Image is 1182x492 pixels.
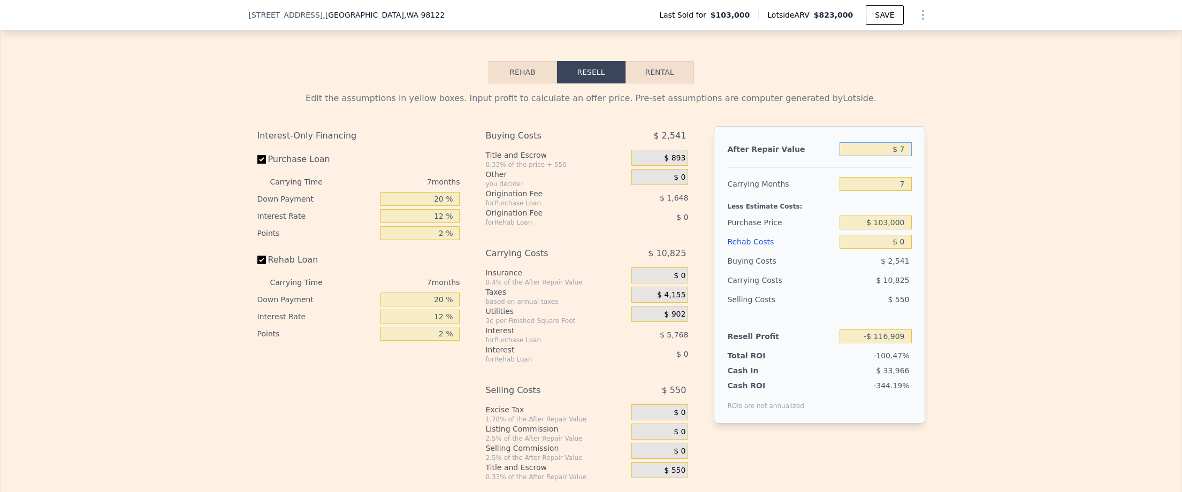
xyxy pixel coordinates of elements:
[674,427,685,437] span: $ 0
[674,447,685,456] span: $ 0
[876,366,909,375] span: $ 33,966
[485,443,627,453] div: Selling Commission
[659,10,711,20] span: Last Sold for
[873,351,909,360] span: -100.47%
[485,317,627,325] div: 3¢ per Finished Square Foot
[727,327,835,346] div: Resell Profit
[557,61,626,83] button: Resell
[674,271,685,281] span: $ 0
[485,199,605,207] div: for Purchase Loan
[814,11,853,19] span: $823,000
[676,350,688,358] span: $ 0
[485,473,627,481] div: 0.33% of the After Repair Value
[866,5,903,25] button: SAVE
[485,462,627,473] div: Title and Escrow
[485,404,627,415] div: Excise Tax
[257,126,460,145] div: Interest-Only Financing
[727,232,835,251] div: Rehab Costs
[727,251,835,271] div: Buying Costs
[873,381,909,390] span: -344.19%
[257,207,377,225] div: Interest Rate
[485,218,605,227] div: for Rehab Loan
[485,434,627,443] div: 2.5% of the After Repair Value
[485,207,605,218] div: Origination Fee
[257,250,377,270] label: Rehab Loan
[660,194,688,202] span: $ 1,648
[727,350,794,361] div: Total ROI
[648,244,686,263] span: $ 10,825
[657,290,685,300] span: $ 4,155
[257,190,377,207] div: Down Payment
[664,153,685,163] span: $ 893
[485,415,627,424] div: 1.78% of the After Repair Value
[257,225,377,242] div: Points
[485,453,627,462] div: 2.5% of the After Repair Value
[485,355,605,364] div: for Rehab Loan
[344,173,460,190] div: 7 months
[485,336,605,344] div: for Purchase Loan
[662,381,687,400] span: $ 550
[323,10,445,20] span: , [GEOGRAPHIC_DATA]
[727,290,835,309] div: Selling Costs
[727,140,835,159] div: After Repair Value
[344,274,460,291] div: 7 months
[270,274,340,291] div: Carrying Time
[485,278,627,287] div: 0.4% of the After Repair Value
[660,330,688,339] span: $ 5,768
[876,276,909,285] span: $ 10,825
[485,424,627,434] div: Listing Commission
[485,381,605,400] div: Selling Costs
[711,10,750,20] span: $103,000
[727,213,835,232] div: Purchase Price
[485,287,627,297] div: Taxes
[653,126,686,145] span: $ 2,541
[727,174,835,194] div: Carrying Months
[485,244,605,263] div: Carrying Costs
[485,160,627,169] div: 0.33% of the price + 550
[485,150,627,160] div: Title and Escrow
[727,391,804,410] div: ROIs are not annualized
[881,257,909,265] span: $ 2,541
[270,173,340,190] div: Carrying Time
[489,61,557,83] button: Rehab
[485,325,605,336] div: Interest
[257,92,925,105] div: Edit the assumptions in yellow boxes. Input profit to calculate an offer price. Pre-set assumptio...
[767,10,813,20] span: Lotside ARV
[674,408,685,418] span: $ 0
[485,267,627,278] div: Insurance
[404,11,445,19] span: , WA 98122
[626,61,694,83] button: Rental
[912,4,934,26] button: Show Options
[676,213,688,221] span: $ 0
[257,325,377,342] div: Points
[257,150,377,169] label: Purchase Loan
[485,169,627,180] div: Other
[485,188,605,199] div: Origination Fee
[257,256,266,264] input: Rehab Loan
[664,466,685,475] span: $ 550
[485,180,627,188] div: you decide!
[257,308,377,325] div: Interest Rate
[257,291,377,308] div: Down Payment
[485,297,627,306] div: based on annual taxes
[727,365,794,376] div: Cash In
[485,306,627,317] div: Utilities
[249,10,323,20] span: [STREET_ADDRESS]
[727,271,794,290] div: Carrying Costs
[674,173,685,182] span: $ 0
[664,310,685,319] span: $ 902
[485,126,605,145] div: Buying Costs
[485,344,605,355] div: Interest
[727,194,911,213] div: Less Estimate Costs:
[888,295,909,304] span: $ 550
[257,155,266,164] input: Purchase Loan
[727,380,804,391] div: Cash ROI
